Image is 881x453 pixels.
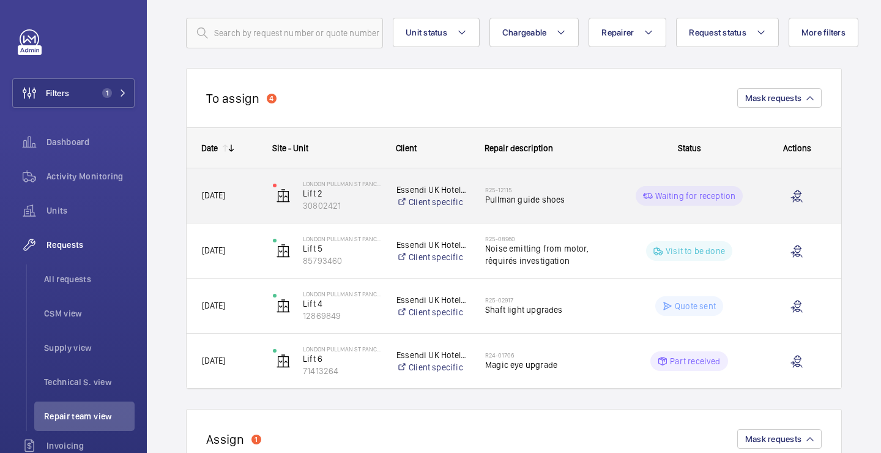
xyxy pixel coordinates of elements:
p: Lift 2 [303,187,381,200]
a: Client specific [396,361,469,373]
span: More filters [801,28,846,37]
button: Mask requests [737,88,822,108]
span: Supply view [44,342,135,354]
span: [DATE] [202,190,225,200]
span: Technical S. view [44,376,135,388]
span: Units [46,204,135,217]
h2: R25-12115 [485,186,611,193]
h2: R25-02917 [485,296,611,304]
span: Unit status [406,28,447,37]
span: Activity Monitoring [46,170,135,182]
p: LONDON PULLMAN ST PANCRAS [303,290,381,298]
input: Search by request number or quote number [186,18,383,48]
p: 30802421 [303,200,381,212]
h2: R25-08960 [485,235,611,242]
span: Shaft light upgrades [485,304,611,316]
img: elevator.svg [276,189,291,203]
span: All requests [44,273,135,285]
div: Press SPACE to select this row. [187,334,841,389]
p: Waiting for reception [655,190,736,202]
img: elevator.svg [276,299,291,313]
span: [DATE] [202,356,225,365]
p: Quote sent [675,300,716,312]
p: Lift 4 [303,298,381,310]
span: 1 [102,88,112,98]
p: Essendi UK Hotels 1 Limited [396,184,469,196]
h2: R24-01706 [485,351,611,359]
span: Repair description [485,143,553,153]
span: Status [678,143,701,153]
h2: Assign [206,432,244,447]
p: 71413264 [303,365,381,377]
button: Unit status [393,18,480,47]
span: CSM view [44,307,135,320]
button: Chargeable [489,18,579,47]
a: Client specific [396,306,469,318]
span: Dashboard [46,136,135,148]
span: Mask requests [745,434,801,444]
span: [DATE] [202,301,225,310]
span: Pullman guide shoes [485,193,611,206]
span: Site - Unit [272,143,308,153]
h2: To assign [206,91,259,106]
p: LONDON PULLMAN ST PANCRAS [303,345,381,353]
p: LONDON PULLMAN ST PANCRAS [303,180,381,187]
span: Client [396,143,417,153]
span: Filters [46,87,69,99]
p: 12869849 [303,310,381,322]
span: Requests [46,239,135,251]
p: LONDON PULLMAN ST PANCRAS [303,235,381,242]
button: Mask requests [737,429,822,449]
span: Repairer [601,28,634,37]
p: Lift 5 [303,242,381,255]
span: [DATE] [202,245,225,255]
p: Part received [670,355,720,367]
span: Request status [689,28,746,37]
p: Lift 6 [303,353,381,365]
button: Request status [676,18,779,47]
span: Noise emitting from motor, rêquirés investigation [485,242,611,267]
span: Invoicing [46,440,135,452]
a: Client specific [396,196,469,208]
span: Actions [783,143,811,153]
p: Essendi UK Hotels 1 Limited [396,294,469,306]
p: 85793460 [303,255,381,267]
div: Press SPACE to select this row. [187,168,841,223]
p: Visit to be done [666,245,725,257]
div: 4 [267,94,277,103]
div: Press SPACE to select this row. [187,279,841,334]
img: elevator.svg [276,244,291,258]
span: Chargeable [502,28,547,37]
div: 1 [251,435,261,444]
div: Date [201,143,218,153]
div: Press SPACE to select this row. [187,223,841,279]
button: Filters1 [12,78,135,108]
p: Essendi UK Hotels 1 Limited [396,349,469,361]
button: More filters [789,18,858,47]
span: Mask requests [745,93,801,103]
span: Magic eye upgrade [485,359,611,371]
button: Repairer [589,18,666,47]
p: Essendi UK Hotels 1 Limited [396,239,469,251]
a: Client specific [396,251,469,263]
span: Repair team view [44,410,135,422]
img: elevator.svg [276,354,291,369]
